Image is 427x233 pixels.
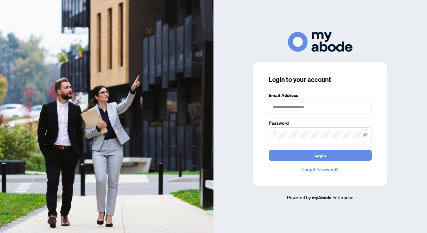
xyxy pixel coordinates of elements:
span: eye-invisible [363,132,368,137]
span: Login [314,150,326,160]
a: myAbode [312,194,332,201]
a: Forgot Password? [269,166,372,173]
img: ma-logo [288,32,353,52]
button: Login [269,150,372,161]
label: Email Address [269,92,372,99]
span: Powered by [287,194,311,200]
h3: Login to your account [269,75,372,84]
span: Enterprise [333,194,353,200]
label: Password [269,120,372,127]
